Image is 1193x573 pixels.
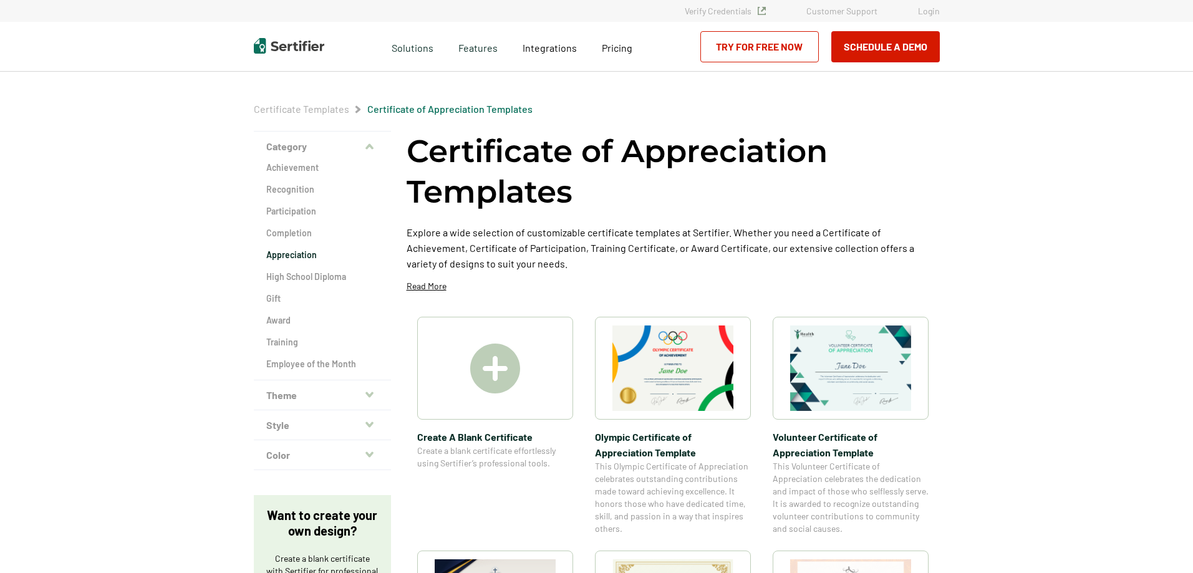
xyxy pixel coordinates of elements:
button: Category [254,132,391,161]
span: Olympic Certificate of Appreciation​ Template [595,429,751,460]
span: Volunteer Certificate of Appreciation Template [773,429,929,460]
button: Theme [254,380,391,410]
div: Category [254,161,391,380]
a: Recognition [266,183,379,196]
a: Integrations [523,39,577,54]
div: Breadcrumb [254,103,533,115]
a: Training [266,336,379,349]
span: Features [458,39,498,54]
button: Color [254,440,391,470]
img: Sertifier | Digital Credentialing Platform [254,38,324,54]
a: Verify Credentials [685,6,766,16]
a: Try for Free Now [700,31,819,62]
a: Participation [266,205,379,218]
button: Style [254,410,391,440]
a: Login [918,6,940,16]
img: Create A Blank Certificate [470,344,520,393]
a: Achievement [266,161,379,174]
span: Create A Blank Certificate [417,429,573,445]
p: Explore a wide selection of customizable certificate templates at Sertifier. Whether you need a C... [407,224,940,271]
a: Completion [266,227,379,239]
p: Read More [407,280,447,292]
img: Verified [758,7,766,15]
a: Employee of the Month [266,358,379,370]
span: Create a blank certificate effortlessly using Sertifier’s professional tools. [417,445,573,469]
a: Appreciation [266,249,379,261]
a: Certificate Templates [254,103,349,115]
a: Certificate of Appreciation Templates [367,103,533,115]
a: Award [266,314,379,327]
span: Pricing [602,42,632,54]
img: Olympic Certificate of Appreciation​ Template [612,325,733,411]
span: Solutions [392,39,433,54]
a: Customer Support [806,6,877,16]
span: Integrations [523,42,577,54]
span: This Olympic Certificate of Appreciation celebrates outstanding contributions made toward achievi... [595,460,751,535]
a: High School Diploma [266,271,379,283]
img: Volunteer Certificate of Appreciation Template [790,325,911,411]
a: Gift [266,292,379,305]
a: Olympic Certificate of Appreciation​ TemplateOlympic Certificate of Appreciation​ TemplateThis Ol... [595,317,751,535]
a: Volunteer Certificate of Appreciation TemplateVolunteer Certificate of Appreciation TemplateThis ... [773,317,929,535]
span: This Volunteer Certificate of Appreciation celebrates the dedication and impact of those who self... [773,460,929,535]
a: Pricing [602,39,632,54]
p: Want to create your own design? [266,508,379,539]
h1: Certificate of Appreciation Templates [407,131,940,212]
